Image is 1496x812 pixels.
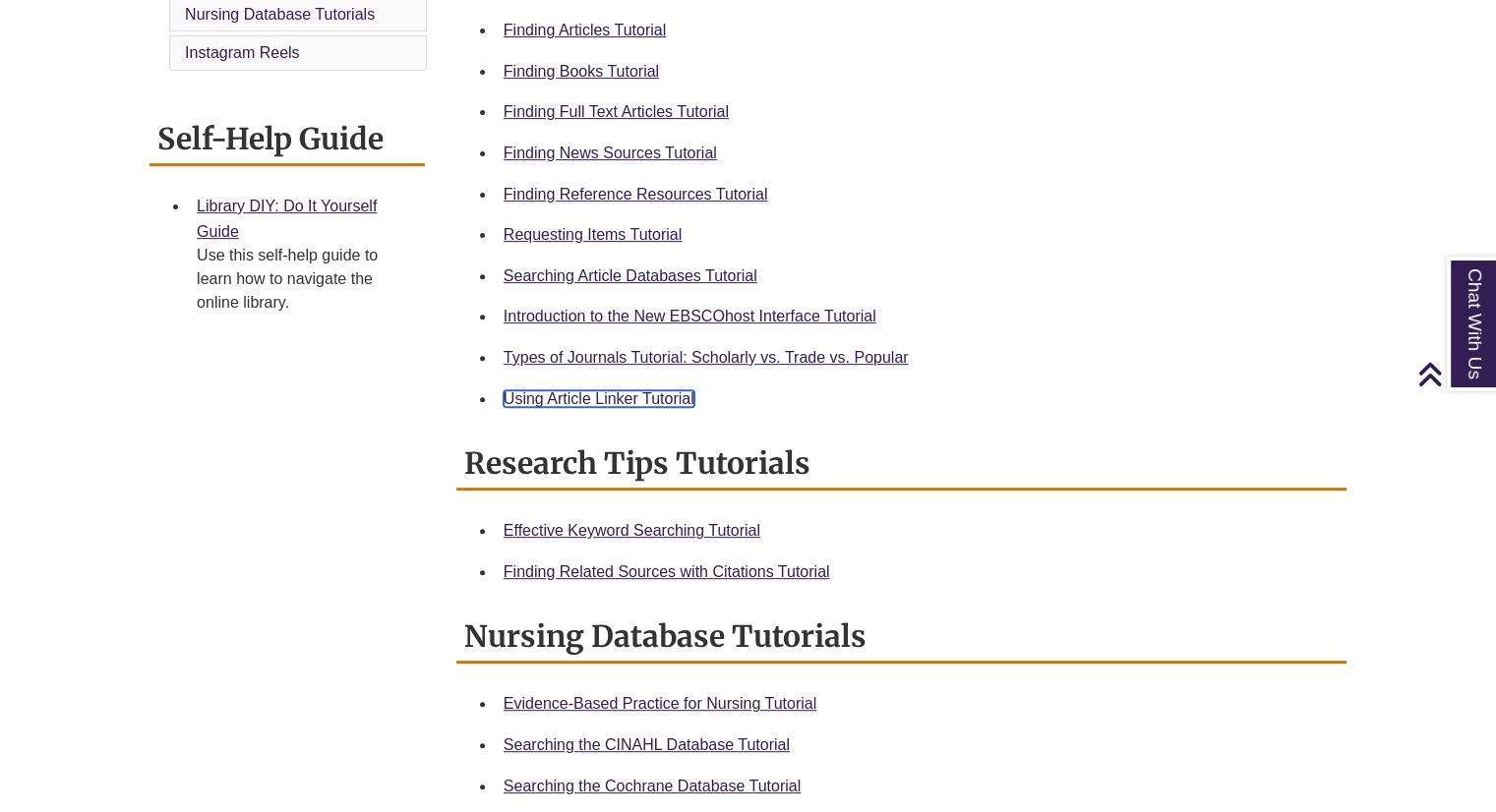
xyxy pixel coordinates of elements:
[185,44,300,61] a: Instagram Reels
[504,103,729,120] a: Finding Full Text Articles Tutorial
[150,114,425,166] h2: Self-Help Guide
[504,563,830,580] a: Finding Related Sources with Citations Tutorial
[504,390,694,407] a: Using Article Linker Tutorial
[1417,361,1491,387] a: Back to Top
[504,145,717,161] a: Finding News Sources Tutorial
[456,611,1346,664] h2: Nursing Database Tutorials
[197,198,377,240] a: Library DIY: Do It Yourself Guide
[504,267,757,284] a: Searching Article Databases Tutorial
[504,186,768,203] a: Finding Reference Resources Tutorial
[504,22,666,38] a: Finding Articles Tutorial
[504,736,790,753] a: Searching the CINAHL Database Tutorial
[504,63,659,80] a: Finding Books Tutorial
[504,695,816,712] a: Evidence-Based Practice for Nursing Tutorial
[456,438,1346,491] h2: Research Tips Tutorials
[504,522,760,539] a: Effective Keyword Searching Tutorial
[504,226,682,243] a: Requesting Items Tutorial
[197,244,409,315] div: Use this self-help guide to learn how to navigate the online library.
[185,6,375,23] a: Nursing Database Tutorials
[504,308,876,324] a: Introduction to the New EBSCOhost Interface Tutorial
[504,778,801,794] a: Searching the Cochrane Database Tutorial
[504,349,909,366] a: Types of Journals Tutorial: Scholarly vs. Trade vs. Popular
